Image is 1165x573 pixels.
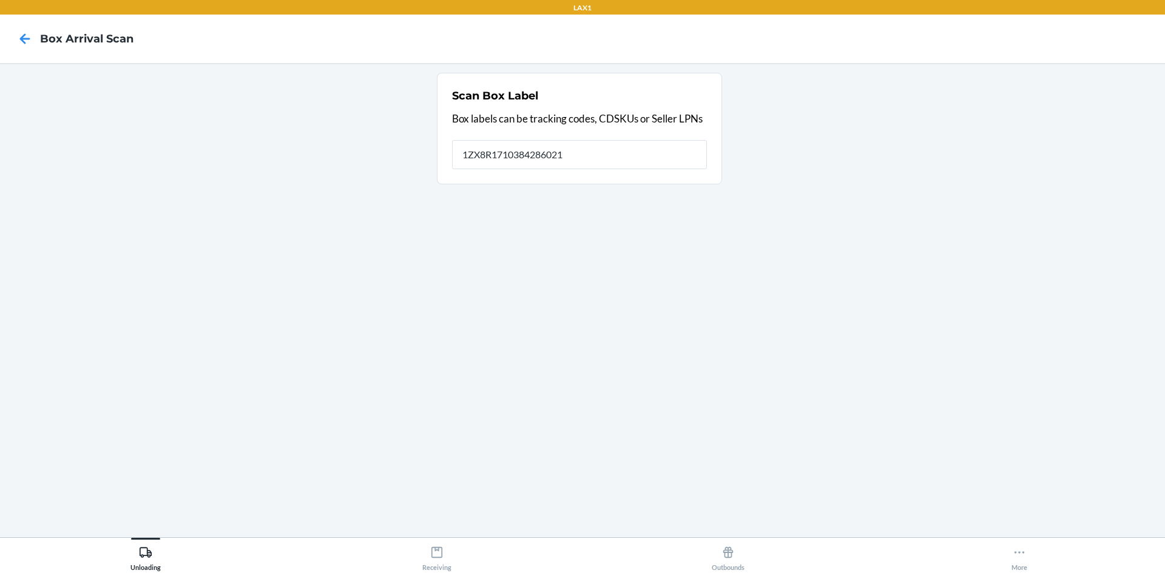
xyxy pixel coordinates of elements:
[712,541,745,571] div: Outbounds
[452,88,538,104] h2: Scan Box Label
[130,541,161,571] div: Unloading
[291,538,582,571] button: Receiving
[874,538,1165,571] button: More
[422,541,451,571] div: Receiving
[452,111,707,127] p: Box labels can be tracking codes, CDSKUs or Seller LPNs
[582,538,874,571] button: Outbounds
[573,2,592,13] p: LAX1
[40,31,133,47] h4: Box Arrival Scan
[1011,541,1027,571] div: More
[452,140,707,169] input: Barcode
